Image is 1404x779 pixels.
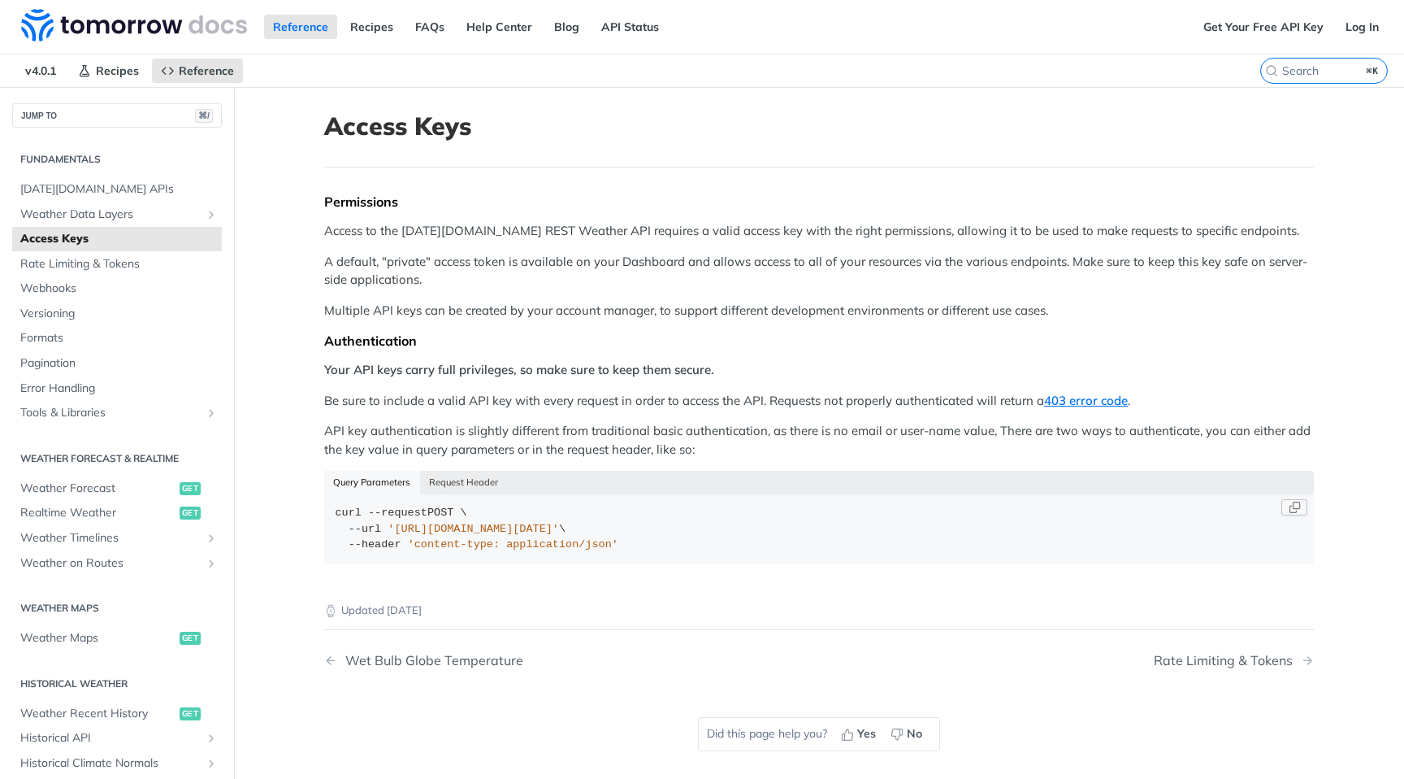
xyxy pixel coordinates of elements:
[545,15,588,39] a: Blog
[324,333,1314,349] div: Authentication
[12,152,222,167] h2: Fundamentals
[20,530,201,546] span: Weather Timelines
[12,177,222,202] a: [DATE][DOMAIN_NAME] APIs
[12,451,222,466] h2: Weather Forecast & realtime
[698,717,940,751] div: Did this page help you?
[12,551,222,576] a: Weather on RoutesShow subpages for Weather on Routes
[205,732,218,745] button: Show subpages for Historical API
[20,730,201,746] span: Historical API
[1265,64,1278,77] svg: Search
[20,755,201,772] span: Historical Climate Normals
[1044,393,1128,408] a: 403 error code
[21,9,247,41] img: Tomorrow.io Weather API Docs
[336,507,362,519] span: curl
[20,281,218,297] span: Webhooks
[205,532,218,545] button: Show subpages for Weather Timelines
[1363,63,1383,79] kbd: ⌘K
[12,252,222,276] a: Rate Limiting & Tokens
[12,276,222,301] a: Webhooks
[1154,653,1314,668] a: Next Page: Rate Limiting & Tokens
[592,15,668,39] a: API Status
[20,207,201,223] span: Weather Data Layers
[205,208,218,221] button: Show subpages for Weather Data Layers
[324,222,1314,241] p: Access to the [DATE][DOMAIN_NAME] REST Weather API requires a valid access key with the right per...
[336,505,1303,553] div: POST \ \
[205,557,218,570] button: Show subpages for Weather on Routes
[324,422,1314,459] p: API key authentication is slightly different from traditional basic authentication, as there is n...
[1337,15,1388,39] a: Log In
[152,59,243,83] a: Reference
[264,15,337,39] a: Reference
[12,477,222,501] a: Weather Forecastget
[12,103,222,128] button: JUMP TO⌘/
[857,725,876,742] span: Yes
[12,726,222,751] a: Historical APIShow subpages for Historical API
[20,306,218,322] span: Versioning
[205,407,218,420] button: Show subpages for Tools & Libraries
[20,405,201,421] span: Tools & Libraries
[368,507,427,519] span: --request
[12,351,222,376] a: Pagination
[180,707,201,720] span: get
[324,362,714,377] strong: Your API keys carry full privileges, so make sure to keep them secure.
[12,326,222,350] a: Formats
[96,63,139,78] span: Recipes
[20,355,218,372] span: Pagination
[20,505,175,521] span: Realtime Weather
[20,481,175,497] span: Weather Forecast
[12,501,222,525] a: Realtime Weatherget
[835,722,885,746] button: Yes
[20,706,175,722] span: Weather Recent History
[180,632,201,645] span: get
[180,507,201,520] span: get
[20,181,218,198] span: [DATE][DOMAIN_NAME] APIs
[349,538,401,551] span: --header
[12,526,222,551] a: Weather TimelinesShow subpages for Weather Timelines
[180,482,201,495] span: get
[12,601,222,616] h2: Weather Maps
[12,227,222,251] a: Access Keys
[69,59,148,83] a: Recipes
[12,751,222,776] a: Historical Climate NormalsShow subpages for Historical Climate Normals
[420,471,508,494] button: Request Header
[324,653,748,668] a: Previous Page: Wet Bulb Globe Temperature
[1281,499,1307,516] button: Copy Code
[20,231,218,247] span: Access Keys
[324,111,1314,141] h1: Access Keys
[12,677,222,691] h2: Historical Weather
[457,15,541,39] a: Help Center
[12,376,222,401] a: Error Handling
[205,757,218,770] button: Show subpages for Historical Climate Normals
[388,523,559,535] span: '[URL][DOMAIN_NAME][DATE]'
[406,15,453,39] a: FAQs
[1154,653,1301,668] div: Rate Limiting & Tokens
[324,253,1314,289] p: A default, "private" access token is available on your Dashboard and allows access to all of your...
[324,392,1314,411] p: Be sure to include a valid API key with every request in order to access the API. Requests not pr...
[324,194,1314,210] div: Permissions
[20,256,218,272] span: Rate Limiting & Tokens
[885,722,931,746] button: No
[907,725,922,742] span: No
[341,15,402,39] a: Recipes
[12,702,222,726] a: Weather Recent Historyget
[16,59,65,83] span: v4.0.1
[12,302,222,326] a: Versioning
[1194,15,1332,39] a: Get Your Free API Key
[20,555,201,572] span: Weather on Routes
[324,637,1314,685] nav: Pagination Controls
[20,381,218,397] span: Error Handling
[337,653,523,668] div: Wet Bulb Globe Temperature
[179,63,234,78] span: Reference
[195,109,213,123] span: ⌘/
[20,330,218,346] span: Formats
[408,538,618,551] span: 'content-type: application/json'
[12,626,222,651] a: Weather Mapsget
[324,302,1314,320] p: Multiple API keys can be created by your account manager, to support different development enviro...
[12,401,222,425] a: Tools & LibrariesShow subpages for Tools & Libraries
[20,630,175,646] span: Weather Maps
[12,202,222,227] a: Weather Data LayersShow subpages for Weather Data Layers
[324,603,1314,619] p: Updated [DATE]
[349,523,382,535] span: --url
